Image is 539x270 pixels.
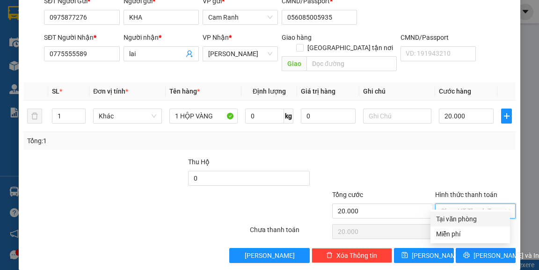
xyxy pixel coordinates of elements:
[312,248,392,263] button: deleteXóa Thông tin
[436,214,504,224] div: Tại văn phòng
[253,88,286,95] span: Định lượng
[169,109,238,124] input: VD: Bàn, Ghế
[124,32,199,43] div: Người nhận
[93,88,128,95] span: Đơn vị tính
[249,225,331,241] div: Chưa thanh toán
[27,109,42,124] button: delete
[186,50,193,58] span: user-add
[44,32,119,43] div: SĐT Người Nhận
[401,252,408,259] span: save
[473,250,539,261] span: [PERSON_NAME] và In
[439,88,471,95] span: Cước hàng
[463,252,470,259] span: printer
[284,109,293,124] span: kg
[79,44,129,56] li: (c) 2017
[52,88,59,95] span: SL
[203,34,229,41] span: VP Nhận
[363,109,432,124] input: Ghi Chú
[394,248,454,263] button: save[PERSON_NAME]
[27,136,209,146] div: Tổng: 1
[456,248,516,263] button: printer[PERSON_NAME] và In
[245,250,295,261] span: [PERSON_NAME]
[169,88,200,95] span: Tên hàng
[301,88,335,95] span: Giá trị hàng
[306,56,397,71] input: Dọc đường
[401,32,476,43] div: CMND/Passport
[502,112,511,120] span: plus
[188,158,210,166] span: Thu Hộ
[435,191,497,198] label: Hình thức thanh toán
[326,252,333,259] span: delete
[208,10,272,24] span: Cam Ranh
[301,109,356,124] input: 0
[282,56,306,71] span: Giao
[102,12,124,34] img: logo.jpg
[229,248,310,263] button: [PERSON_NAME]
[304,43,397,53] span: [GEOGRAPHIC_DATA] tận nơi
[336,250,377,261] span: Xóa Thông tin
[501,109,511,124] button: plus
[12,60,34,104] b: Trà Lan Viên
[79,36,129,43] b: [DOMAIN_NAME]
[282,34,312,41] span: Giao hàng
[359,82,436,101] th: Ghi chú
[332,191,363,198] span: Tổng cước
[208,47,272,61] span: Phan Rang
[436,229,504,239] div: Miễn phí
[412,250,462,261] span: [PERSON_NAME]
[99,109,156,123] span: Khác
[58,14,93,106] b: Trà Lan Viên - Gửi khách hàng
